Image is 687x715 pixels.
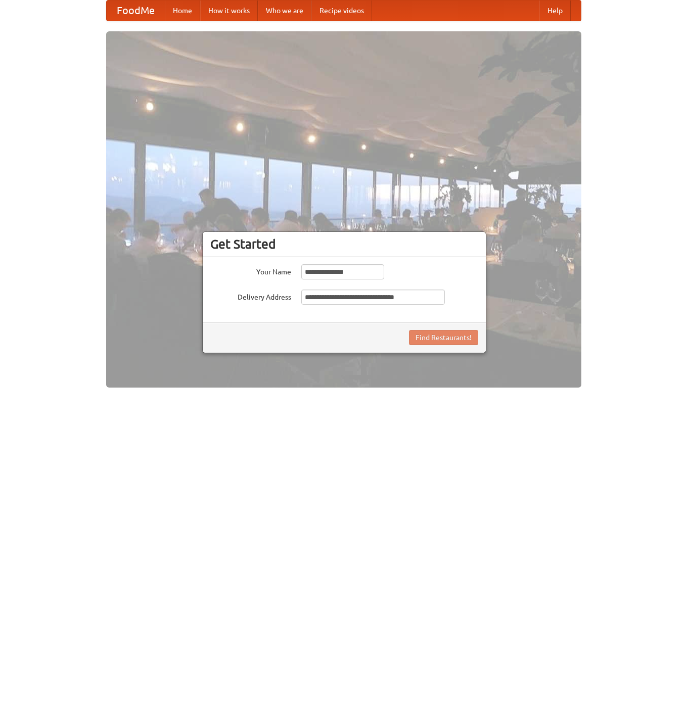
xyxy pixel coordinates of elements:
[165,1,200,21] a: Home
[409,330,478,345] button: Find Restaurants!
[107,1,165,21] a: FoodMe
[200,1,258,21] a: How it works
[210,236,478,252] h3: Get Started
[210,290,291,302] label: Delivery Address
[258,1,311,21] a: Who we are
[210,264,291,277] label: Your Name
[311,1,372,21] a: Recipe videos
[539,1,571,21] a: Help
